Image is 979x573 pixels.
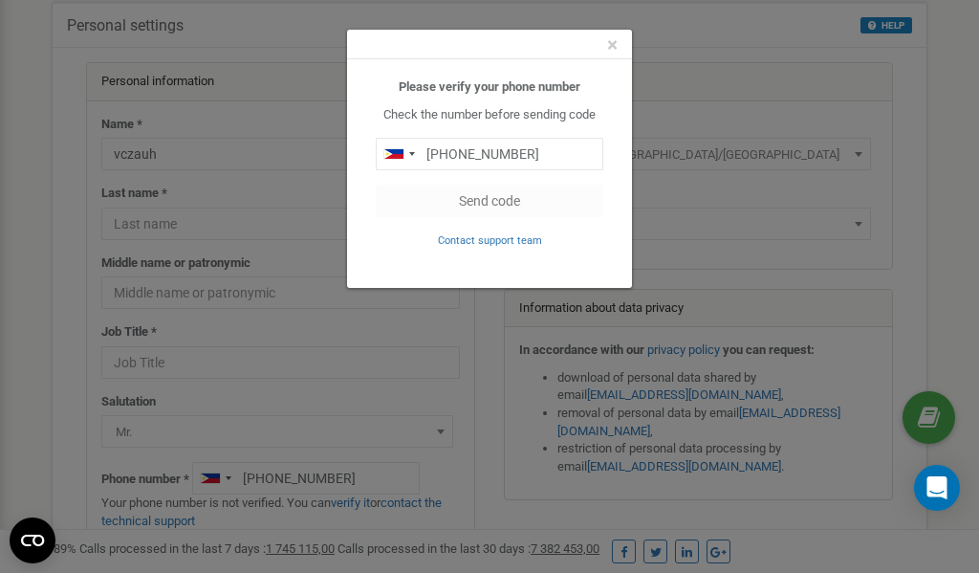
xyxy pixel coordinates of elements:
b: Please verify your phone number [399,79,580,94]
div: Telephone country code [377,139,421,169]
div: Open Intercom Messenger [914,465,960,511]
small: Contact support team [438,234,542,247]
button: Open CMP widget [10,518,55,563]
span: × [607,33,618,56]
button: Close [607,35,618,55]
a: Contact support team [438,232,542,247]
input: 0905 123 4567 [376,138,603,170]
button: Send code [376,185,603,217]
p: Check the number before sending code [376,106,603,124]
